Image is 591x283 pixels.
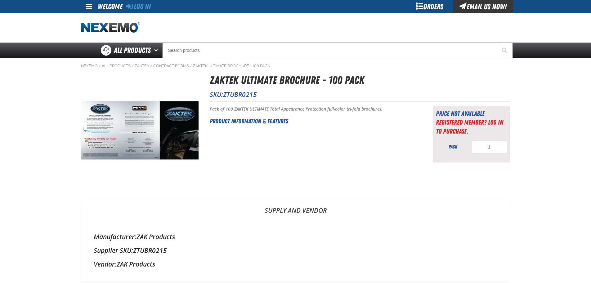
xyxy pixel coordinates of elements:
span: / [132,63,134,68]
img: Nexemo logo [81,22,140,33]
h1: ZAKTEK Ultimate Brochure - 100 Pack [210,72,510,89]
input: Search [162,43,513,58]
label: Supplier SKU: [94,246,133,255]
span: ZTUBR0215 [223,90,257,99]
a: Nexemo [81,63,98,68]
div: pack [436,144,470,150]
p: SKU: [210,90,510,99]
label: Manufacturer: [94,232,137,241]
a: All Products [102,63,131,68]
span: All Products [114,45,151,56]
nav: Breadcrumbs [81,63,510,68]
button: Open All Products pages [152,43,162,58]
img: ZAKTEK Ultimate Brochure - 100 Pack [81,72,199,189]
div: ZAK Products [94,232,498,241]
span: / [190,63,192,68]
div: Price not available [436,109,507,118]
h2: Product Information & Features [210,116,417,126]
a: Registered Member? Log In to purchase. [436,118,503,135]
a: Contract Forms [153,63,189,68]
span: / [99,63,101,68]
p: Pack of 100 ZAKTEK ULTIMATE Total Appearance Protection full-color tri-fold brochures. [210,106,417,112]
button: Start Searching [497,43,513,58]
span: / [150,63,152,68]
a: Log In [126,2,151,11]
input: Product Quantity [472,141,507,153]
a: ZAKTEK [135,63,149,68]
a: Supply and Vendor [81,201,510,220]
label: Vendor: [94,260,117,268]
a: ZAKTEK Ultimate Brochure - 100 Pack [193,63,270,68]
a: Home [81,22,140,33]
div: ZAK Products [94,260,498,268]
div: ZTUBR0215 [94,246,498,255]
